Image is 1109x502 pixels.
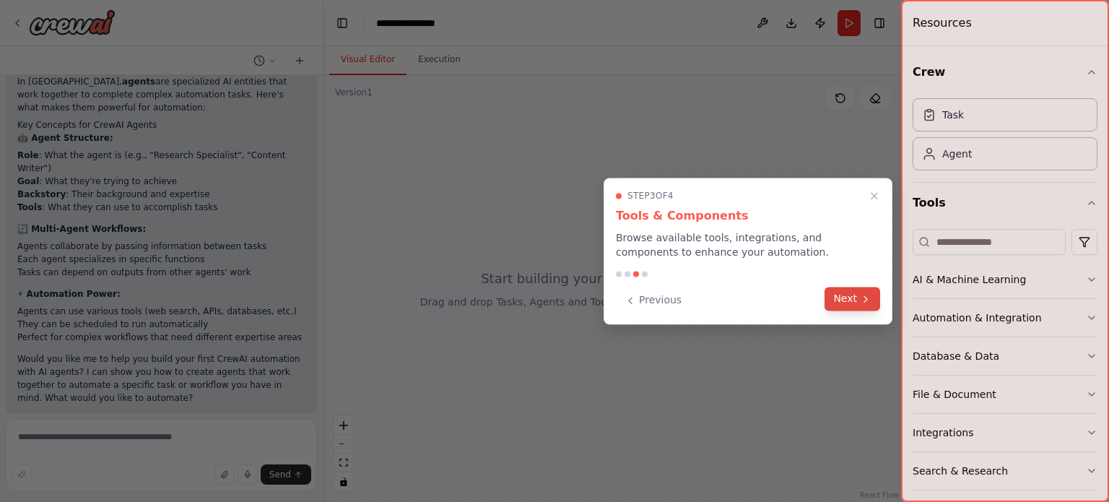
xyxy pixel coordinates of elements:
span: Step 3 of 4 [627,190,674,202]
h3: Tools & Components [616,207,880,225]
button: Hide left sidebar [332,13,352,33]
button: Close walkthrough [866,187,883,204]
p: Browse available tools, integrations, and components to enhance your automation. [616,230,880,259]
button: Previous [616,288,690,312]
button: Next [825,287,880,311]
